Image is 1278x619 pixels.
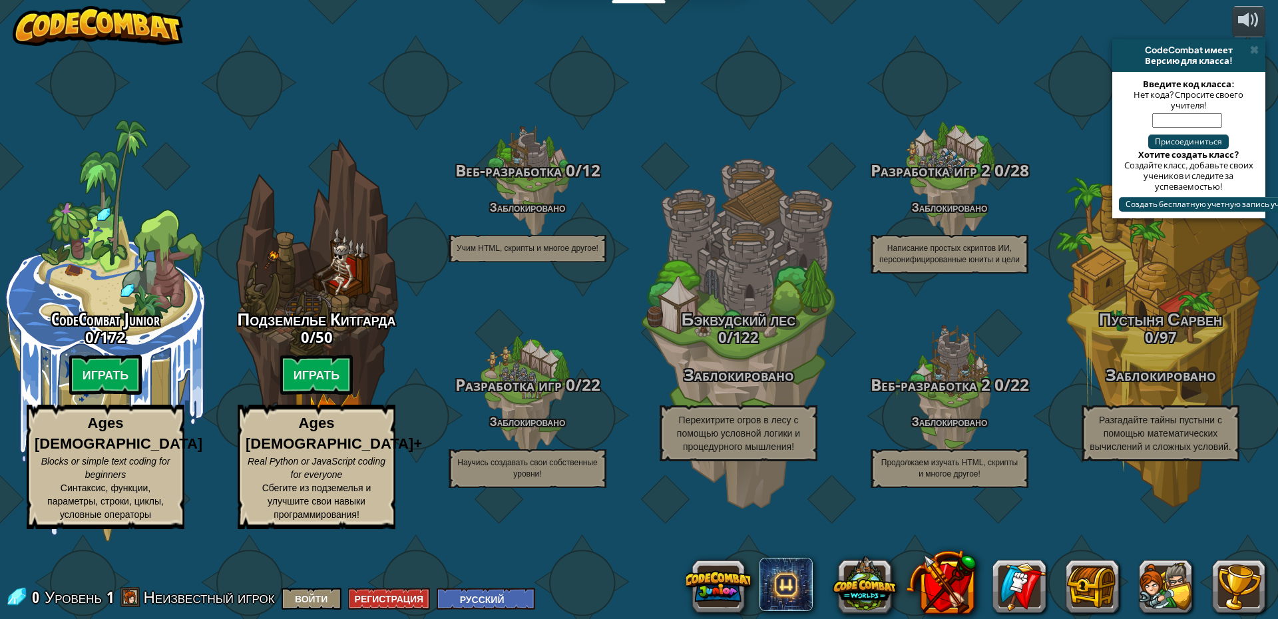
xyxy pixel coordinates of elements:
strong: Ages [DEMOGRAPHIC_DATA]+ [246,415,422,452]
span: 50 [316,327,333,347]
span: 0 [562,159,575,181]
span: 0 [85,327,94,347]
span: Продолжаем изучать HTML, скрипты и многое другое! [881,458,1018,479]
span: 1 [106,586,114,608]
span: Неизвестный игрок [144,586,275,608]
span: 0 [990,373,1004,395]
span: Перехитрите огров в лесу с помощью условной логики и процедурного мышления! [677,415,800,452]
span: Синтаксис, функции, параметры, строки, циклы, условные операторы [47,483,164,520]
span: 0 [32,586,43,608]
span: Уровень [45,586,102,608]
span: 0 [718,327,727,347]
span: 28 [1010,159,1029,181]
span: 0 [562,373,575,395]
span: Real Python or JavaScript coding for everyone [248,456,385,480]
span: 0 [301,327,310,347]
btn: Играть [69,355,142,395]
span: Бэквудский лес [682,307,795,331]
div: Введите код класса: [1119,79,1259,89]
h4: Заблокировано [844,201,1055,214]
h3: Заблокировано [1055,366,1266,384]
button: Войти [282,588,341,610]
span: 97 [1160,327,1177,347]
h3: / [422,376,633,394]
img: CodeCombat - Learn how to code by playing a game [13,6,183,46]
div: Версию для класса! [1118,55,1260,66]
span: Веб-разработка [455,159,562,181]
button: Регулировать громкость [1232,6,1265,37]
h3: / [844,376,1055,394]
span: 0 [1145,327,1154,347]
span: Blocks or simple text coding for beginners [41,456,170,480]
span: 22 [1010,373,1029,395]
span: Учим HTML, скрипты и многое другое! [457,244,598,253]
span: Подземелье Китгарда [238,307,396,331]
h3: / [844,162,1055,180]
strong: Ages [DEMOGRAPHIC_DATA] [35,415,202,452]
div: Хотите создать класс? [1119,149,1259,160]
span: Разгадайте тайны пустыни с помощью математических вычислений и сложных условий. [1090,415,1231,452]
span: 122 [733,327,759,347]
span: CodeCombat Junior [51,307,160,331]
span: Веб-разработка 2 [871,373,990,395]
button: Присоединиться [1148,134,1229,149]
div: Создайте класс, добавьте своих учеников и следите за успеваемостью! [1119,160,1259,192]
btn: Играть [280,355,353,395]
span: Сбегите из подземелья и улучшите свои навыки программирования! [262,483,371,520]
span: 22 [582,373,600,395]
span: 0 [990,159,1004,181]
h4: Заблокировано [844,415,1055,428]
span: Пустыня Сарвен [1099,307,1222,331]
span: Научись создавать свои собственные уровни! [457,458,598,479]
h3: / [1055,329,1266,345]
span: 172 [100,327,126,347]
div: Complete previous world to unlock [211,120,422,542]
span: Написание простых скриптов ИИ, персонифицированные юниты и цели [879,244,1020,264]
span: Разработка игр [455,373,562,395]
span: 12 [582,159,600,181]
button: Регистрация [348,588,431,610]
h3: / [211,329,422,345]
h4: Заблокировано [422,201,633,214]
div: Нет кода? Спросите своего учителя! [1119,89,1259,110]
h4: Заблокировано [422,415,633,428]
h3: / [422,162,633,180]
h3: / [633,329,844,345]
div: CodeCombat имеет [1118,45,1260,55]
h3: Заблокировано [633,366,844,384]
span: Разработка игр 2 [871,159,990,181]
